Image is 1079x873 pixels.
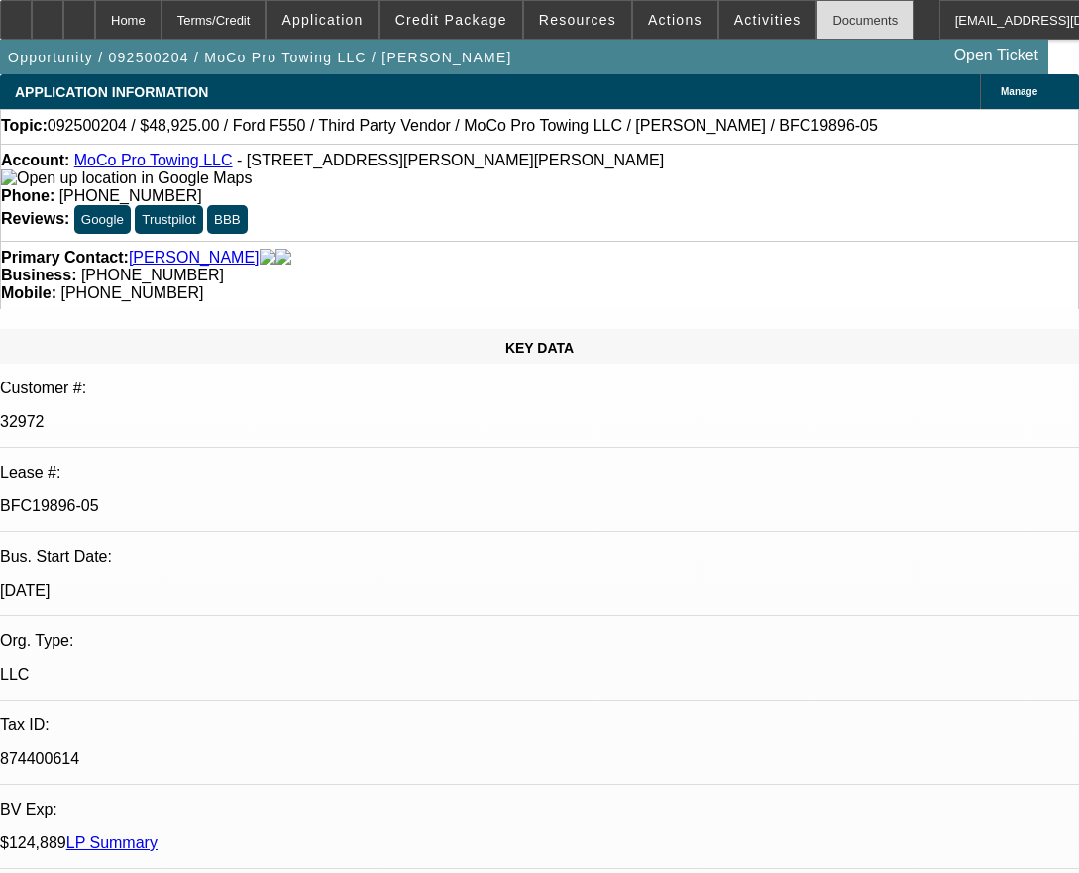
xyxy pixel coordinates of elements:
strong: Account: [1,152,69,168]
button: Application [267,1,378,39]
strong: Phone: [1,187,54,204]
strong: Mobile: [1,284,56,301]
span: Manage [1001,86,1037,97]
button: BBB [207,205,248,234]
span: Actions [648,12,702,28]
a: MoCo Pro Towing LLC [74,152,233,168]
button: Credit Package [380,1,522,39]
span: - [STREET_ADDRESS][PERSON_NAME][PERSON_NAME] [237,152,664,168]
strong: Reviews: [1,210,69,227]
strong: Business: [1,267,76,283]
button: Actions [633,1,717,39]
img: linkedin-icon.png [275,249,291,267]
a: [PERSON_NAME] [129,249,260,267]
span: Credit Package [395,12,507,28]
span: KEY DATA [505,340,574,356]
span: Resources [539,12,616,28]
a: View Google Maps [1,169,252,186]
span: APPLICATION INFORMATION [15,84,208,100]
a: Open Ticket [946,39,1046,72]
img: Open up location in Google Maps [1,169,252,187]
span: Opportunity / 092500204 / MoCo Pro Towing LLC / [PERSON_NAME] [8,50,512,65]
span: [PHONE_NUMBER] [81,267,224,283]
span: 092500204 / $48,925.00 / Ford F550 / Third Party Vendor / MoCo Pro Towing LLC / [PERSON_NAME] / B... [48,117,878,135]
button: Trustpilot [135,205,202,234]
span: Activities [734,12,802,28]
button: Resources [524,1,631,39]
a: LP Summary [66,834,158,851]
strong: Topic: [1,117,48,135]
img: facebook-icon.png [260,249,275,267]
strong: Primary Contact: [1,249,129,267]
span: [PHONE_NUMBER] [60,284,203,301]
span: Application [281,12,363,28]
span: [PHONE_NUMBER] [59,187,202,204]
button: Activities [719,1,816,39]
button: Google [74,205,131,234]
